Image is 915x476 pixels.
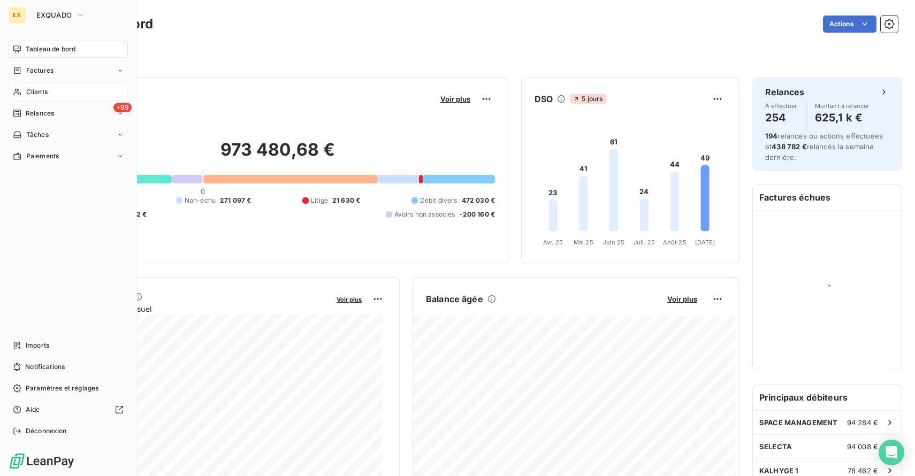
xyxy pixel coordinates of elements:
[695,239,715,246] tspan: [DATE]
[759,442,792,451] span: SELECTA
[765,132,777,140] span: 194
[333,294,365,304] button: Voir plus
[60,303,329,314] span: Chiffre d'affaires mensuel
[765,109,797,126] h4: 254
[765,132,883,162] span: relances ou actions effectuées et relancés la semaine dernière.
[815,109,870,126] h4: 625,1 k €
[9,401,128,418] a: Aide
[26,66,54,75] span: Factures
[574,239,593,246] tspan: Mai 25
[543,239,563,246] tspan: Avr. 25
[437,94,474,104] button: Voir plus
[765,103,797,109] span: À effectuer
[462,196,495,205] span: 472 030 €
[759,418,837,427] span: SPACE MANAGEMENT
[185,196,216,205] span: Non-échu
[772,142,806,151] span: 438 782 €
[753,185,902,210] h6: Factures échues
[26,44,75,54] span: Tableau de bord
[201,187,205,196] span: 0
[535,93,553,105] h6: DSO
[753,385,902,410] h6: Principaux débiteurs
[460,210,495,219] span: -200 160 €
[26,383,98,393] span: Paramètres et réglages
[113,103,132,112] span: +99
[823,16,876,33] button: Actions
[26,130,49,140] span: Tâches
[667,295,697,303] span: Voir plus
[26,151,59,161] span: Paiements
[311,196,328,205] span: Litige
[26,87,48,97] span: Clients
[26,109,54,118] span: Relances
[337,296,362,303] span: Voir plus
[420,196,457,205] span: Débit divers
[570,94,606,104] span: 5 jours
[9,6,26,24] div: EX
[26,426,67,436] span: Déconnexion
[815,103,870,109] span: Montant à relancer
[332,196,360,205] span: 21 630 €
[847,418,878,427] span: 94 284 €
[765,86,804,98] h6: Relances
[394,210,455,219] span: Avoirs non associés
[426,293,483,305] h6: Balance âgée
[664,294,700,304] button: Voir plus
[879,440,904,465] div: Open Intercom Messenger
[26,405,40,414] span: Aide
[25,362,65,372] span: Notifications
[847,442,878,451] span: 94 008 €
[848,466,878,475] span: 78 462 €
[634,239,655,246] tspan: Juil. 25
[440,95,470,103] span: Voir plus
[36,11,72,19] span: EXQUADO
[220,196,251,205] span: 271 097 €
[26,341,49,350] span: Imports
[9,452,75,470] img: Logo LeanPay
[759,466,798,475] span: KALHYGE 1
[663,239,687,246] tspan: Août 25
[60,139,495,171] h2: 973 480,68 €
[603,239,625,246] tspan: Juin 25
